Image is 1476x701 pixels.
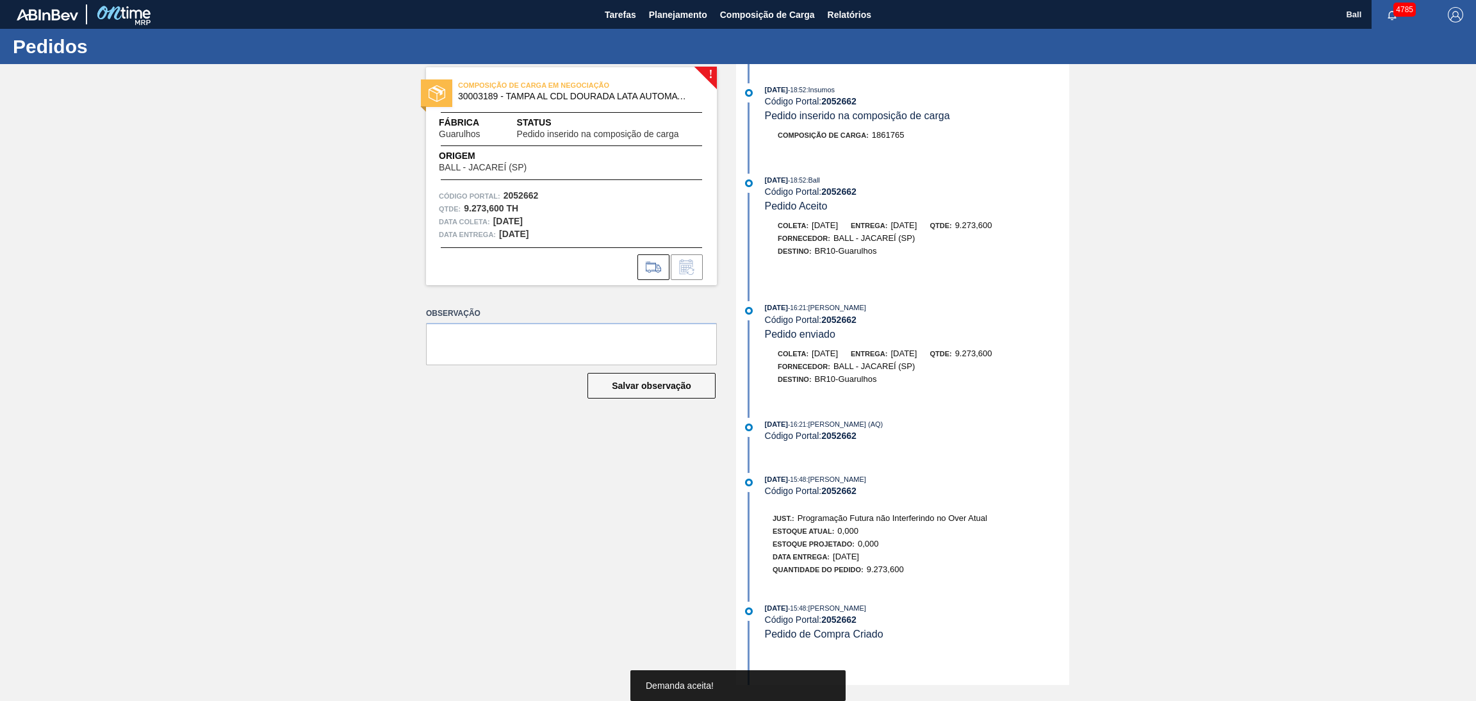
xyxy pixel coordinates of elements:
[806,176,819,184] span: : Ball
[765,315,1069,325] div: Código Portal:
[765,420,788,428] span: [DATE]
[955,220,992,230] span: 9.273,600
[765,201,828,211] span: Pedido Aceito
[821,96,857,106] strong: 2052662
[858,539,879,548] span: 0,000
[426,304,717,323] label: Observação
[765,110,950,121] span: Pedido inserido na composição de carga
[812,349,838,358] span: [DATE]
[815,246,877,256] span: BR10-Guarulhos
[765,186,1069,197] div: Código Portal:
[13,39,240,54] h1: Pedidos
[765,176,788,184] span: [DATE]
[637,254,669,280] div: Ir para Composição de Carga
[745,424,753,431] img: atual
[806,420,883,428] span: : [PERSON_NAME] (AQ)
[955,349,992,358] span: 9.273,600
[439,129,480,139] span: Guarulhos
[765,431,1069,441] div: Código Portal:
[788,476,806,483] span: - 15:48
[765,96,1069,106] div: Código Portal:
[773,515,794,522] span: Just.:
[745,89,753,97] img: atual
[806,86,835,94] span: : Insumos
[778,235,830,242] span: Fornecedor:
[1372,6,1413,24] button: Notificações
[499,229,529,239] strong: [DATE]
[788,304,806,311] span: - 16:21
[833,552,859,561] span: [DATE]
[833,361,915,371] span: BALL - JACAREÍ (SP)
[439,190,500,202] span: Código Portal:
[745,179,753,187] img: atual
[890,220,917,230] span: [DATE]
[765,614,1069,625] div: Código Portal:
[17,9,78,21] img: TNhmsLtSVTkK8tSr43FrP2fwEKptu5GPRR3wAAAABJRU5ErkJggg==
[778,247,812,255] span: Destino:
[778,363,830,370] span: Fornecedor:
[773,566,864,573] span: Quantidade do Pedido:
[821,315,857,325] strong: 2052662
[671,254,703,280] div: Informar alteração no pedido
[930,350,951,358] span: Qtde:
[778,131,869,139] span: Composição de Carga :
[439,202,461,215] span: Qtde :
[773,553,830,561] span: Data Entrega:
[745,607,753,615] img: atual
[765,304,788,311] span: [DATE]
[458,92,691,101] span: 30003189 - TAMPA AL CDL DOURADA LATA AUTOMATICA
[821,431,857,441] strong: 2052662
[439,149,563,163] span: Origem
[504,190,539,201] strong: 2052662
[1393,3,1416,17] span: 4785
[1448,7,1463,22] img: Logout
[649,7,707,22] span: Planejamento
[778,222,808,229] span: Coleta:
[778,350,808,358] span: Coleta:
[493,216,523,226] strong: [DATE]
[872,130,905,140] span: 1861765
[788,177,806,184] span: - 18:52
[821,614,857,625] strong: 2052662
[765,475,788,483] span: [DATE]
[788,421,806,428] span: - 16:21
[765,486,1069,496] div: Código Portal:
[439,116,517,129] span: Fábrica
[587,373,716,399] button: Salvar observação
[930,222,951,229] span: Qtde:
[458,79,637,92] span: COMPOSIÇÃO DE CARGA EM NEGOCIAÇÃO
[788,87,806,94] span: - 18:52
[821,486,857,496] strong: 2052662
[765,329,835,340] span: Pedido enviado
[778,375,812,383] span: Destino:
[517,129,679,139] span: Pedido inserido na composição de carga
[867,565,904,574] span: 9.273,600
[837,526,858,536] span: 0,000
[439,228,496,241] span: Data entrega:
[812,220,838,230] span: [DATE]
[806,604,866,612] span: : [PERSON_NAME]
[806,304,866,311] span: : [PERSON_NAME]
[828,7,871,22] span: Relatórios
[851,222,887,229] span: Entrega:
[821,186,857,197] strong: 2052662
[773,527,834,535] span: Estoque Atual:
[815,374,877,384] span: BR10-Guarulhos
[765,604,788,612] span: [DATE]
[765,86,788,94] span: [DATE]
[745,479,753,486] img: atual
[517,116,704,129] span: Status
[765,629,883,639] span: Pedido de Compra Criado
[833,233,915,243] span: BALL - JACAREÍ (SP)
[890,349,917,358] span: [DATE]
[439,163,527,172] span: BALL - JACAREÍ (SP)
[720,7,815,22] span: Composição de Carga
[464,203,518,213] strong: 9.273,600 TH
[851,350,887,358] span: Entrega:
[806,475,866,483] span: : [PERSON_NAME]
[798,513,987,523] span: Programação Futura não Interferindo no Over Atual
[745,307,753,315] img: atual
[646,680,714,691] span: Demanda aceita!
[788,605,806,612] span: - 15:48
[605,7,636,22] span: Tarefas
